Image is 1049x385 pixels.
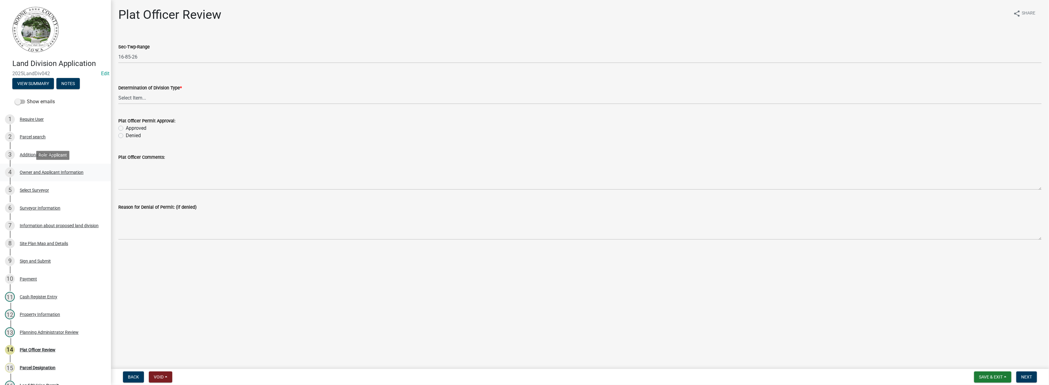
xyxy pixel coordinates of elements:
span: Back [128,375,139,379]
div: Parcel Designation [20,366,55,370]
div: Payment [20,277,37,281]
div: Plat Officer Review [20,348,55,352]
label: Reason for Denial of Permit: (if denied) [118,205,197,210]
i: share [1013,10,1021,17]
label: Plat Officer Permit Approval: [118,119,175,123]
div: 1 [5,114,15,124]
button: Notes [56,78,80,89]
label: Sec-Twp-Range [118,45,150,49]
label: Determination of Division Type [118,86,182,90]
span: Share [1022,10,1035,17]
div: Owner and Applicant Information [20,170,84,174]
h1: Plat Officer Review [118,7,221,22]
button: shareShare [1008,7,1040,19]
div: Property Information [20,312,60,317]
wm-modal-confirm: Edit Application Number [101,71,109,76]
div: Sign and Submit [20,259,51,263]
label: Denied [126,132,141,139]
span: 2025LandDiv042 [12,71,99,76]
label: Plat Officer Comments: [118,155,165,160]
div: 4 [5,167,15,177]
div: 8 [5,239,15,248]
div: Planning Administrator Review [20,330,79,334]
button: Void [149,371,172,383]
a: Edit [101,71,109,76]
label: Approved [126,125,146,132]
div: Site Plan Map and Details [20,241,68,246]
span: Save & Exit [979,375,1003,379]
div: Cash Register Entry [20,295,57,299]
div: Select Surveyor [20,188,49,192]
wm-modal-confirm: Notes [56,81,80,86]
button: View Summary [12,78,54,89]
div: Additional Parcels [20,153,54,157]
div: 2 [5,132,15,142]
div: 13 [5,327,15,337]
div: 11 [5,292,15,302]
button: Back [123,371,144,383]
div: Surveyor Information [20,206,60,210]
div: Role: Applicant [36,151,69,160]
h4: Land Division Application [12,59,106,68]
div: 7 [5,221,15,231]
div: 6 [5,203,15,213]
div: 3 [5,150,15,160]
span: Next [1021,375,1032,379]
wm-modal-confirm: Summary [12,81,54,86]
div: Require User [20,117,44,121]
button: Save & Exit [974,371,1011,383]
div: 5 [5,185,15,195]
div: Parcel search [20,135,46,139]
div: 14 [5,345,15,355]
img: Boone County, Iowa [12,6,59,53]
div: 12 [5,309,15,319]
span: Void [154,375,164,379]
label: Show emails [15,98,55,105]
div: Information about proposed land division [20,223,99,228]
div: 15 [5,363,15,373]
div: 9 [5,256,15,266]
div: 10 [5,274,15,284]
button: Next [1016,371,1037,383]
